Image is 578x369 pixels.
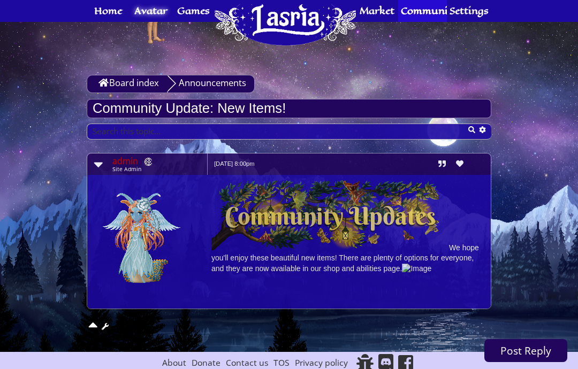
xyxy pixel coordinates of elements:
img: Image [402,264,431,274]
span: Settings [450,6,489,15]
a: Top [88,317,98,332]
a: Lasria Patreon [140,156,148,166]
img: 2-1747947664.png [93,180,203,303]
span: Community [401,6,458,15]
span: Topic tools [102,323,109,336]
button: Advanced search [479,126,486,133]
a: Privacy policy [295,357,348,368]
img: Patreon Forum Badge [144,158,152,166]
dd: Site Admin [112,166,205,172]
a: Contact us [226,357,268,368]
button: Search [468,126,475,133]
a: Donate [192,357,220,368]
img: Image [211,180,449,250]
a: TOS [273,357,290,368]
a: Board index [87,75,168,93]
span: Home [94,6,122,15]
a: Home [215,45,356,95]
span: Market [360,6,394,15]
a: About [162,357,186,368]
a: Post Reply [484,339,567,362]
a: admin [112,155,138,167]
span: Board index [109,76,159,89]
a: Reply with quote [438,158,446,168]
div: We hope you'll enjoy these beautiful new items! There are plenty of options for everyone, and the... [211,243,479,273]
span: Avatar [134,6,168,15]
a: Community Update: New Items! [93,101,286,116]
li: Tip Post [454,158,465,169]
span: Games [177,6,210,15]
small: [DATE] 8:00pm [214,160,255,167]
a: Announcements [168,75,255,93]
input: Search this topic… [87,124,491,140]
